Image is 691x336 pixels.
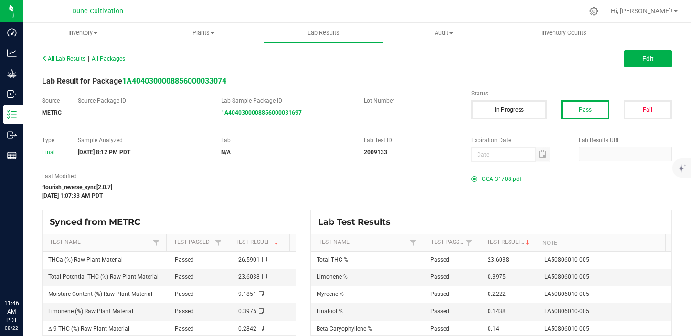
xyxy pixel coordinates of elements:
[318,217,398,227] span: Lab Test Results
[175,308,194,315] span: Passed
[4,299,19,325] p: 11:46 AM PDT
[42,109,62,116] strong: METRC
[4,325,19,332] p: 08/22
[295,29,352,37] span: Lab Results
[150,237,162,249] a: Filter
[317,291,344,297] span: Myrcene %
[72,7,123,15] span: Dune Cultivation
[221,109,302,116] a: 1A4040300008856000031697
[10,260,38,288] iframe: Resource center
[642,55,654,63] span: Edit
[488,273,506,280] span: 0.3975
[42,148,64,157] div: Final
[42,172,457,180] label: Last Modified
[42,76,226,85] span: Lab Result for Package
[611,7,673,15] span: Hi, [PERSON_NAME]!
[317,308,343,315] span: Linalool %
[23,29,143,37] span: Inventory
[42,136,64,145] label: Type
[504,23,624,43] a: Inventory Counts
[529,29,599,37] span: Inventory Counts
[319,239,408,246] a: Test NameSortable
[407,237,419,249] a: Filter
[42,55,85,62] span: All Lab Results
[535,234,647,252] th: Note
[143,23,264,43] a: Plants
[78,136,207,145] label: Sample Analyzed
[430,308,449,315] span: Passed
[48,273,159,280] span: Total Potential THC (%) Raw Plant Material
[544,273,589,280] span: LA50806010-005
[50,239,150,246] a: Test NameSortable
[78,149,130,156] strong: [DATE] 8:12 PM PDT
[482,172,521,186] span: COA 31708.pdf
[561,100,609,119] button: Pass
[317,273,348,280] span: Limonene %
[488,308,506,315] span: 0.1438
[273,239,280,246] span: Sortable
[544,325,589,332] span: LA50806010-005
[50,217,148,227] span: Synced from METRC
[238,325,256,332] span: 0.2842
[42,96,64,105] label: Source
[221,136,350,145] label: Lab
[48,291,152,297] span: Moisture Content (%) Raw Plant Material
[463,237,475,249] a: Filter
[7,48,17,58] inline-svg: Analytics
[238,256,260,263] span: 26.5901
[317,256,348,263] span: Total THC %
[48,256,123,263] span: THCa (%) Raw Plant Material
[364,109,365,116] span: -
[42,192,103,199] strong: [DATE] 1:07:33 AM PDT
[430,291,449,297] span: Passed
[175,291,194,297] span: Passed
[588,7,600,16] div: Manage settings
[7,89,17,99] inline-svg: Inbound
[23,23,143,43] a: Inventory
[238,291,256,297] span: 9.1851
[524,239,532,246] span: Sortable
[221,96,350,105] label: Lab Sample Package ID
[471,176,477,182] form-radio-button: Primary COA
[488,291,506,297] span: 0.2222
[624,50,672,67] button: Edit
[7,151,17,160] inline-svg: Reports
[48,325,129,332] span: Δ-9 THC (%) Raw Plant Material
[88,55,89,62] span: |
[78,96,207,105] label: Source Package ID
[7,110,17,119] inline-svg: Inventory
[213,237,224,249] a: Filter
[7,130,17,140] inline-svg: Outbound
[624,100,672,119] button: Fail
[238,308,256,315] span: 0.3975
[78,108,79,115] span: -
[544,291,589,297] span: LA50806010-005
[317,325,372,332] span: Beta-Caryophyllene %
[431,239,464,246] a: Test PassedSortable
[544,256,589,263] span: LA50806010-005
[238,273,260,280] span: 23.6038
[221,149,231,156] strong: N/A
[144,29,263,37] span: Plants
[364,149,387,156] strong: 2009133
[235,239,286,246] a: Test ResultSortable
[430,273,449,280] span: Passed
[471,100,546,119] button: In Progress
[7,69,17,78] inline-svg: Grow
[471,89,672,98] label: Status
[7,28,17,37] inline-svg: Dashboard
[430,256,449,263] span: Passed
[175,256,194,263] span: Passed
[383,23,504,43] a: Audit
[384,29,503,37] span: Audit
[264,23,384,43] a: Lab Results
[471,136,564,145] label: Expiration Date
[430,325,449,332] span: Passed
[122,76,226,85] a: 1A4040300008856000033074
[48,308,133,315] span: Limonene (%) Raw Plant Material
[487,239,532,246] a: Test ResultSortable
[579,136,672,145] label: Lab Results URL
[92,55,125,62] span: All Packages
